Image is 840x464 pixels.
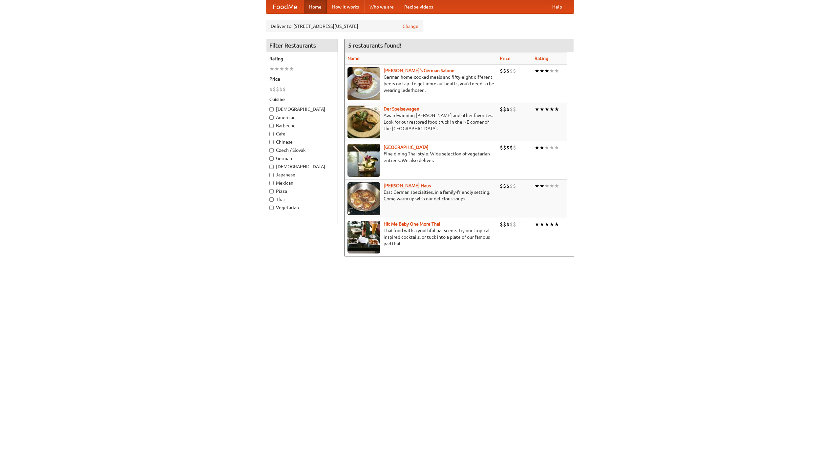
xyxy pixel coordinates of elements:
li: ★ [544,67,549,74]
img: esthers.jpg [347,67,380,100]
li: ★ [554,67,559,74]
input: Barbecue [269,124,274,128]
a: [PERSON_NAME]'s German Saloon [384,68,454,73]
li: $ [500,106,503,113]
img: kohlhaus.jpg [347,182,380,215]
li: $ [503,182,506,190]
li: ★ [554,182,559,190]
li: ★ [554,221,559,228]
li: $ [506,221,510,228]
li: $ [513,106,516,113]
label: Cafe [269,131,334,137]
a: Price [500,56,511,61]
li: ★ [544,144,549,151]
input: Thai [269,197,274,202]
li: ★ [549,221,554,228]
li: $ [513,221,516,228]
a: How it works [327,0,364,13]
div: Deliver to: [STREET_ADDRESS][US_STATE] [266,20,423,32]
input: Chinese [269,140,274,144]
li: ★ [544,182,549,190]
a: Home [304,0,327,13]
li: $ [506,144,510,151]
li: ★ [535,182,539,190]
label: German [269,155,334,162]
a: [GEOGRAPHIC_DATA] [384,145,429,150]
label: Mexican [269,180,334,186]
a: Hit Me Baby One More Thai [384,221,440,227]
li: ★ [269,65,274,72]
input: [DEMOGRAPHIC_DATA] [269,165,274,169]
li: ★ [535,144,539,151]
label: Pizza [269,188,334,194]
p: Award-winning [PERSON_NAME] and other favorites. Look for our restored food truck in the NE corne... [347,112,494,132]
li: ★ [539,221,544,228]
p: East German specialties, in a family-friendly setting. Come warm up with our delicious soups. [347,189,494,202]
li: ★ [549,67,554,74]
input: Mexican [269,181,274,185]
li: ★ [544,221,549,228]
label: [DEMOGRAPHIC_DATA] [269,163,334,170]
b: [PERSON_NAME] Haus [384,183,431,188]
label: Chinese [269,139,334,145]
li: $ [506,106,510,113]
li: ★ [289,65,294,72]
li: $ [510,182,513,190]
h4: Filter Restaurants [266,39,338,52]
li: ★ [535,106,539,113]
li: $ [503,144,506,151]
li: $ [503,221,506,228]
li: $ [506,182,510,190]
li: ★ [535,67,539,74]
label: Czech / Slovak [269,147,334,153]
li: $ [510,67,513,74]
li: $ [500,144,503,151]
li: ★ [274,65,279,72]
li: ★ [554,106,559,113]
li: ★ [539,106,544,113]
h5: Rating [269,55,334,62]
li: $ [513,67,516,74]
label: [DEMOGRAPHIC_DATA] [269,106,334,112]
li: $ [276,86,279,93]
input: Cafe [269,132,274,136]
label: Vegetarian [269,204,334,211]
a: Rating [535,56,548,61]
li: ★ [535,221,539,228]
li: $ [500,182,503,190]
li: ★ [554,144,559,151]
li: $ [513,144,516,151]
li: $ [503,106,506,113]
label: Thai [269,196,334,203]
li: ★ [539,182,544,190]
li: $ [283,86,286,93]
a: Who we are [364,0,399,13]
label: Japanese [269,171,334,178]
a: Name [347,56,360,61]
a: Der Speisewagen [384,106,419,111]
input: Japanese [269,173,274,177]
a: Change [403,23,418,30]
p: Fine dining Thai-style. Wide selection of vegetarian entrées. We also deliver. [347,151,494,164]
input: Vegetarian [269,206,274,210]
input: German [269,156,274,161]
h5: Cuisine [269,96,334,103]
li: $ [503,67,506,74]
a: Recipe videos [399,0,438,13]
li: $ [510,106,513,113]
li: ★ [549,182,554,190]
li: ★ [284,65,289,72]
li: ★ [539,67,544,74]
li: ★ [539,144,544,151]
li: ★ [279,65,284,72]
li: $ [513,182,516,190]
li: ★ [549,144,554,151]
li: $ [510,144,513,151]
p: German home-cooked meals and fifty-eight different beers on tap. To get more authentic, you'd nee... [347,74,494,93]
img: speisewagen.jpg [347,106,380,138]
li: $ [500,67,503,74]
